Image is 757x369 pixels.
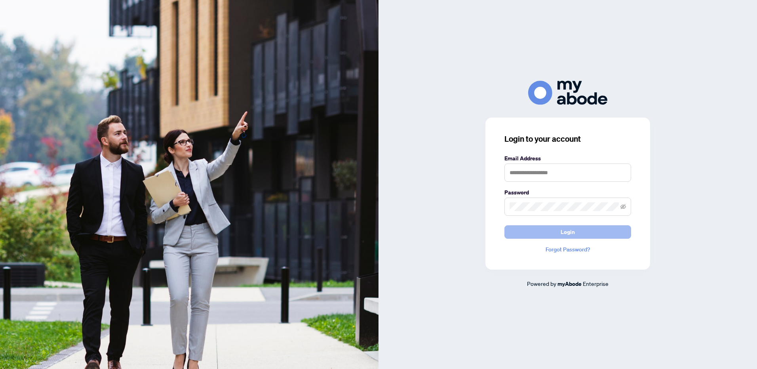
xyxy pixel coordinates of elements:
[504,225,631,239] button: Login
[620,204,626,209] span: eye-invisible
[527,280,556,287] span: Powered by
[528,81,607,105] img: ma-logo
[504,188,631,197] label: Password
[504,154,631,163] label: Email Address
[504,133,631,145] h3: Login to your account
[561,226,575,238] span: Login
[557,280,582,288] a: myAbode
[583,280,609,287] span: Enterprise
[504,245,631,254] a: Forgot Password?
